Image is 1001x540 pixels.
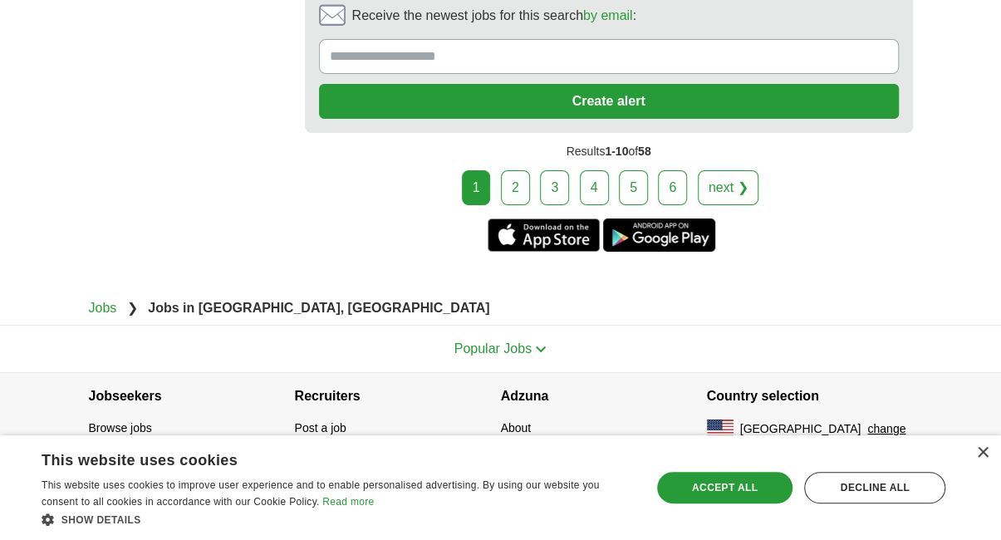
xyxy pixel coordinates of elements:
img: toggle icon [535,346,547,353]
a: 2 [501,170,530,205]
a: Browse jobs [89,421,152,434]
span: ❯ [127,301,138,315]
span: [GEOGRAPHIC_DATA] [740,420,861,438]
a: 3 [540,170,569,205]
div: Close [976,447,989,459]
span: 1-10 [605,145,628,158]
a: About [501,421,532,434]
a: Post a job [295,421,346,434]
h4: Country selection [707,373,913,420]
a: 6 [658,170,687,205]
span: Popular Jobs [454,341,532,356]
span: 58 [638,145,651,158]
img: US flag [707,420,734,439]
button: change [867,420,905,438]
div: This website uses cookies [42,445,591,470]
a: 5 [619,170,648,205]
a: Read more, opens a new window [322,496,374,508]
div: 1 [462,170,491,205]
span: Show details [61,514,141,526]
strong: Jobs in [GEOGRAPHIC_DATA], [GEOGRAPHIC_DATA] [148,301,489,315]
a: Get the Android app [603,218,715,252]
div: Show details [42,511,633,528]
div: Decline all [804,472,945,503]
div: Results of [305,133,913,170]
div: Accept all [657,472,793,503]
a: by email [583,8,633,22]
a: next ❯ [698,170,759,205]
a: Get the iPhone app [488,218,600,252]
a: 4 [580,170,609,205]
span: Receive the newest jobs for this search : [352,6,636,26]
span: This website uses cookies to improve user experience and to enable personalised advertising. By u... [42,479,599,508]
button: Create alert [319,84,899,119]
a: Jobs [89,301,117,315]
